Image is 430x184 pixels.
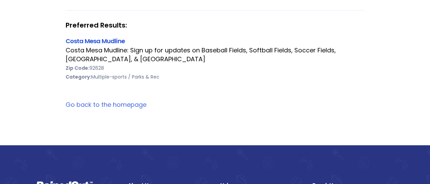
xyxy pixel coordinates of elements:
a: Go back to the homepage [66,100,147,109]
div: 92628 [66,64,365,72]
a: Costa Mesa Mudline [66,37,125,45]
div: Costa Mesa Mudline: Sign up for updates on Baseball Fields, Softball Fields, Soccer Fields, [GEOG... [66,46,365,64]
b: Category: [66,73,91,80]
strong: Preferred Results: [66,21,365,30]
b: Zip Code: [66,65,89,71]
div: Multiple-sports / Parks & Rec [66,72,365,81]
div: Costa Mesa Mudline [66,36,365,46]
